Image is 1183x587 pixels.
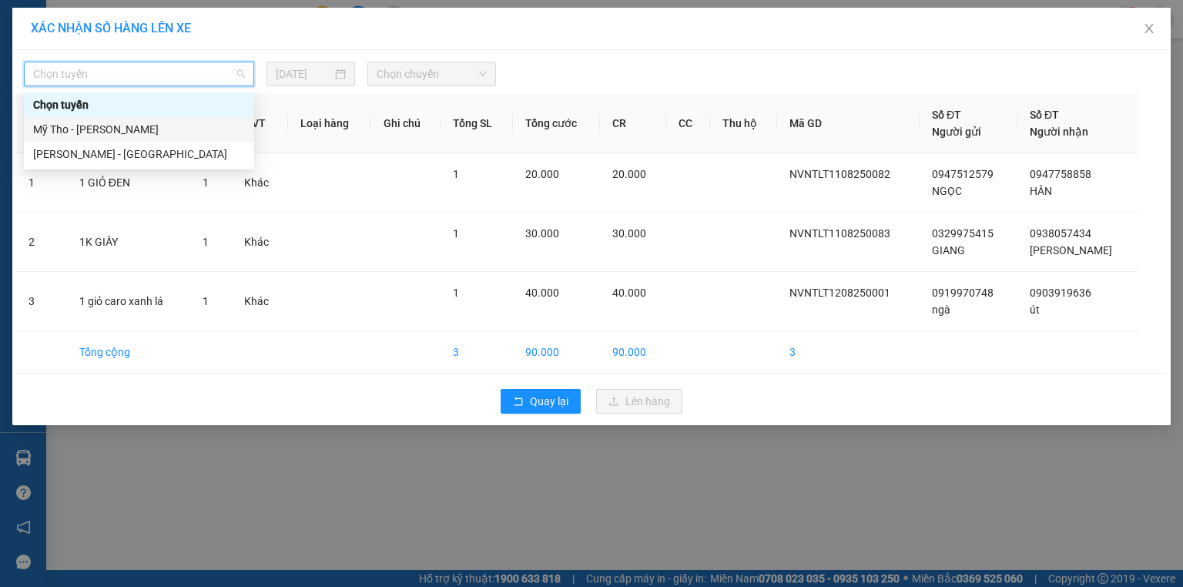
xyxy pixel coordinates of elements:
td: 3 [441,331,513,374]
div: Mỹ Tho - [PERSON_NAME] [33,121,245,138]
th: Ghi chú [371,94,441,153]
span: 40.000 [525,287,559,299]
span: Người nhận [1030,126,1088,138]
span: XÁC NHẬN SỐ HÀNG LÊN XE [31,21,191,35]
span: 0903919636 [1030,287,1091,299]
button: rollbackQuay lại [501,389,581,414]
span: Chọn chuyến [377,62,488,86]
span: 1 [203,295,209,307]
span: close [1143,22,1155,35]
span: 0919970748 [932,287,994,299]
div: Chọn tuyến [24,92,254,117]
span: 1 [453,227,459,240]
span: NGỌC [932,185,962,197]
span: 1 [203,236,209,248]
button: uploadLên hàng [596,389,682,414]
span: Chọn tuyến [33,62,245,86]
td: 3 [777,331,920,374]
div: Hồ Chí Minh - Mỹ Tho [24,142,254,166]
th: STT [16,94,67,153]
td: 2 [16,213,67,272]
td: 1 giỏ caro xanh lá [67,272,190,331]
div: Mỹ Tho - Hồ Chí Minh [24,117,254,142]
span: Số ĐT [1030,109,1059,121]
th: ĐVT [232,94,288,153]
div: [PERSON_NAME] [8,110,343,151]
th: CR [600,94,666,153]
td: Khác [232,213,288,272]
div: Chọn tuyến [33,96,245,113]
text: NVNTLT1208250001 [65,73,287,100]
span: Số ĐT [932,109,961,121]
span: 30.000 [612,227,646,240]
td: 90.000 [513,331,599,374]
td: 1 [16,153,67,213]
span: 20.000 [612,168,646,180]
td: Khác [232,153,288,213]
span: rollback [513,396,524,408]
span: 1 [453,168,459,180]
span: [PERSON_NAME] [1030,244,1112,257]
span: Quay lại [530,393,568,410]
td: 3 [16,272,67,331]
span: Người gửi [932,126,981,138]
span: 0947512579 [932,168,994,180]
th: CC [666,94,710,153]
span: 0938057434 [1030,227,1091,240]
td: 1K GIẤY [67,213,190,272]
td: Tổng cộng [67,331,190,374]
span: út [1030,304,1040,316]
span: 1 [453,287,459,299]
span: NVNTLT1108250083 [789,227,890,240]
span: 0329975415 [932,227,994,240]
td: 90.000 [600,331,666,374]
th: Mã GD [777,94,920,153]
th: Loại hàng [288,94,371,153]
span: 0947758858 [1030,168,1091,180]
td: 1 GIỎ ĐEN [67,153,190,213]
input: 12/08/2025 [276,65,332,82]
span: ngà [932,304,950,316]
span: 30.000 [525,227,559,240]
span: 1 [203,176,209,189]
th: Thu hộ [710,94,777,153]
td: Khác [232,272,288,331]
button: Close [1128,8,1171,51]
span: HÂN [1030,185,1052,197]
span: 20.000 [525,168,559,180]
th: Tổng SL [441,94,513,153]
span: NVNTLT1108250082 [789,168,890,180]
th: Tổng cước [513,94,599,153]
span: NVNTLT1208250001 [789,287,890,299]
div: [PERSON_NAME] - [GEOGRAPHIC_DATA] [33,146,245,163]
span: 40.000 [612,287,646,299]
span: GIANG [932,244,965,257]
